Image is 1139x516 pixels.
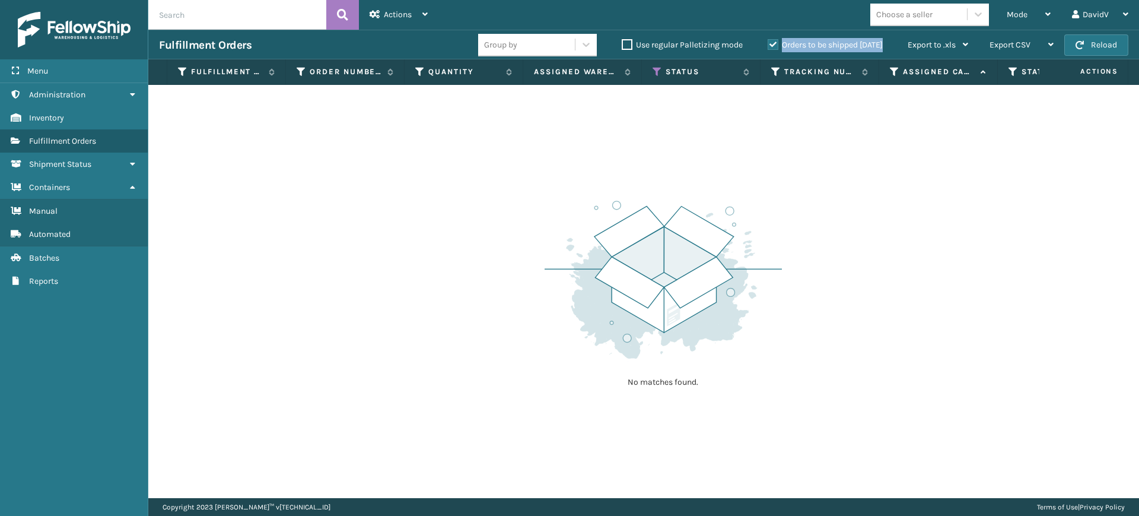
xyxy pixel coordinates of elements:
label: State [1022,67,1093,77]
span: Mode [1007,10,1027,20]
span: Actions [384,10,412,20]
span: Menu [27,66,48,76]
button: Reload [1064,34,1128,56]
div: Choose a seller [876,8,933,21]
label: Status [666,67,737,77]
span: Administration [29,90,85,100]
span: Batches [29,253,59,263]
label: Quantity [428,67,500,77]
p: Copyright 2023 [PERSON_NAME]™ v [TECHNICAL_ID] [163,498,330,516]
span: Actions [1043,62,1125,81]
img: logo [18,12,131,48]
label: Order Number [310,67,381,77]
a: Privacy Policy [1080,503,1125,511]
label: Fulfillment Order Id [191,67,263,77]
label: Tracking Number [784,67,856,77]
a: Terms of Use [1037,503,1078,511]
span: Inventory [29,113,64,123]
span: Manual [29,206,58,216]
span: Export to .xls [908,40,956,50]
label: Assigned Carrier Service [903,67,975,77]
span: Automated [29,229,71,239]
span: Fulfillment Orders [29,136,96,146]
label: Assigned Warehouse [534,67,619,77]
span: Reports [29,276,58,286]
span: Export CSV [990,40,1030,50]
span: Containers [29,182,70,192]
span: Shipment Status [29,159,91,169]
label: Orders to be shipped [DATE] [768,40,883,50]
label: Use regular Palletizing mode [622,40,743,50]
h3: Fulfillment Orders [159,38,252,52]
div: | [1037,498,1125,516]
div: Group by [484,39,517,51]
